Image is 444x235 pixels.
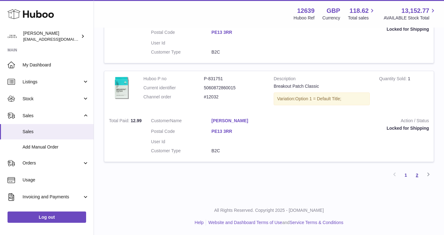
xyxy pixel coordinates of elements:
[401,7,429,15] span: 13,152.77
[374,71,434,113] td: 1
[151,148,211,154] dt: Customer Type
[23,37,92,42] span: [EMAIL_ADDRESS][DOMAIN_NAME]
[151,29,211,37] dt: Postal Code
[23,113,82,119] span: Sales
[151,118,211,125] dt: Name
[211,118,272,124] a: [PERSON_NAME]
[211,49,272,55] dd: B2C
[131,118,142,123] span: 12.99
[23,160,82,166] span: Orders
[23,144,89,150] span: Add Manual Order
[281,125,429,131] div: Locked for Shipping
[384,7,436,21] a: 13,152.77 AVAILABLE Stock Total
[327,7,340,15] strong: GBP
[281,118,429,125] strong: Action / Status
[211,128,272,134] a: PE13 3RR
[23,79,82,85] span: Listings
[274,83,370,89] div: Breakout Patch Classic
[290,220,343,225] a: Service Terms & Conditions
[143,85,204,91] dt: Current identifier
[195,220,204,225] a: Help
[379,76,408,83] strong: Quantity Sold
[151,118,170,123] span: Customer
[23,30,80,42] div: [PERSON_NAME]
[23,96,82,102] span: Stock
[143,94,204,100] dt: Channel order
[323,15,340,21] div: Currency
[23,194,82,200] span: Invoicing and Payments
[348,7,376,21] a: 118.62 Total sales
[348,15,376,21] span: Total sales
[204,76,264,82] dd: P-831751
[294,15,315,21] div: Huboo Ref
[211,29,272,35] a: PE13 3RR
[208,220,282,225] a: Website and Dashboard Terms of Use
[274,92,370,105] div: Variation:
[295,96,341,101] span: Option 1 = Default Title;
[8,32,17,41] img: admin@skinchoice.com
[384,15,436,21] span: AVAILABLE Stock Total
[281,26,429,32] div: Locked for Shipping
[151,128,211,136] dt: Postal Code
[349,7,369,15] span: 118.62
[109,118,131,125] strong: Total Paid
[23,129,89,135] span: Sales
[400,170,411,181] a: 1
[8,211,86,223] a: Log out
[204,94,264,100] dd: #12032
[297,7,315,15] strong: 12639
[274,76,370,83] strong: Description
[143,76,204,82] dt: Huboo P no
[151,139,211,145] dt: User Id
[109,76,134,101] img: 126391698654679.jpg
[204,85,264,91] dd: 5060872860015
[23,62,89,68] span: My Dashboard
[151,40,211,46] dt: User Id
[151,49,211,55] dt: Customer Type
[211,148,272,154] dd: B2C
[99,207,439,213] p: All Rights Reserved. Copyright 2025 - [DOMAIN_NAME]
[411,170,423,181] a: 2
[206,220,343,226] li: and
[23,177,89,183] span: Usage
